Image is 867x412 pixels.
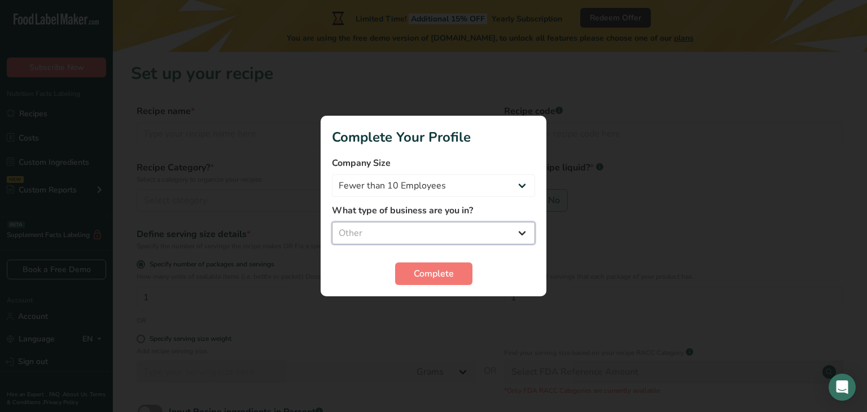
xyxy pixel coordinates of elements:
[829,374,856,401] div: Open Intercom Messenger
[332,204,535,217] label: What type of business are you in?
[395,262,472,285] button: Complete
[414,267,454,280] span: Complete
[332,127,535,147] h1: Complete Your Profile
[332,156,535,170] label: Company Size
